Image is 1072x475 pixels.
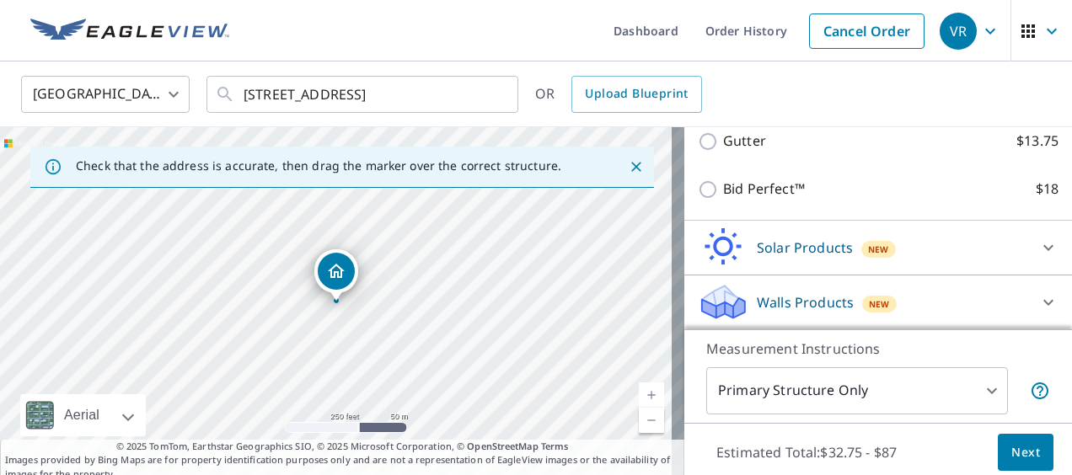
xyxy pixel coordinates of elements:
a: Terms [541,440,569,452]
a: Upload Blueprint [571,76,701,113]
p: $13.75 [1016,131,1059,152]
div: Primary Structure Only [706,367,1008,414]
div: [GEOGRAPHIC_DATA] [21,71,190,118]
span: Your report will include only the primary structure on the property. For example, a detached gara... [1030,381,1050,401]
a: OpenStreetMap [467,440,538,452]
span: © 2025 TomTom, Earthstar Geographics SIO, © 2025 Microsoft Corporation, © [116,440,569,454]
p: Solar Products [757,237,853,258]
p: Estimated Total: $32.75 - $87 [703,434,910,471]
button: Close [625,156,647,178]
p: Measurement Instructions [706,339,1050,359]
input: Search by address or latitude-longitude [244,71,484,118]
div: Solar ProductsNew [698,227,1059,268]
img: EV Logo [30,19,229,44]
div: Aerial [59,394,105,436]
div: Aerial [20,394,146,436]
p: $18 [1036,179,1059,200]
span: New [869,297,890,311]
a: Current Level 17, Zoom In [639,382,664,408]
div: Dropped pin, building 1, Residential property, 12 Bay Rd Revere, MA 02151 [314,249,358,302]
a: Current Level 17, Zoom Out [639,408,664,433]
div: OR [535,76,702,113]
span: Next [1011,442,1040,463]
div: VR [940,13,977,50]
p: Gutter [723,131,766,152]
a: Cancel Order [809,13,925,49]
p: Walls Products [757,292,854,312]
span: New [868,243,889,256]
div: Walls ProductsNew [698,282,1059,323]
span: Upload Blueprint [585,83,688,104]
p: Check that the address is accurate, then drag the marker over the correct structure. [76,158,561,173]
p: Bid Perfect™ [723,179,805,200]
button: Next [998,434,1053,472]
